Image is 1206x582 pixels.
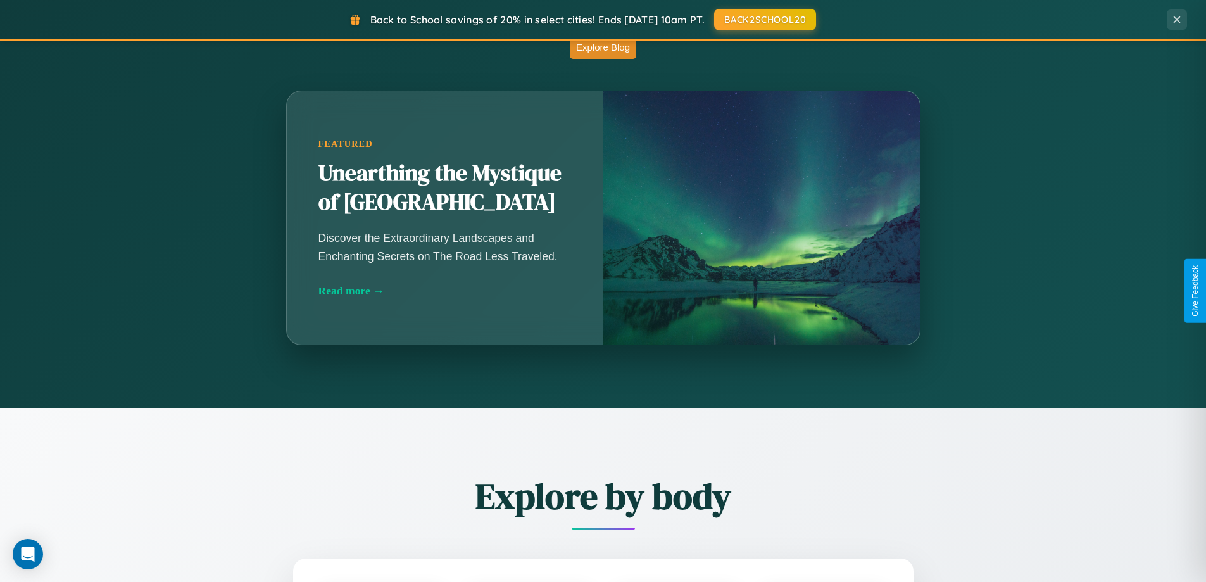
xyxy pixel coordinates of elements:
div: Open Intercom Messenger [13,539,43,569]
div: Featured [318,139,572,149]
div: Read more → [318,284,572,298]
button: Explore Blog [570,35,636,59]
span: Back to School savings of 20% in select cities! Ends [DATE] 10am PT. [370,13,705,26]
div: Give Feedback [1191,265,1200,317]
h2: Explore by body [223,472,983,521]
p: Discover the Extraordinary Landscapes and Enchanting Secrets on The Road Less Traveled. [318,229,572,265]
button: BACK2SCHOOL20 [714,9,816,30]
h2: Unearthing the Mystique of [GEOGRAPHIC_DATA] [318,159,572,217]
